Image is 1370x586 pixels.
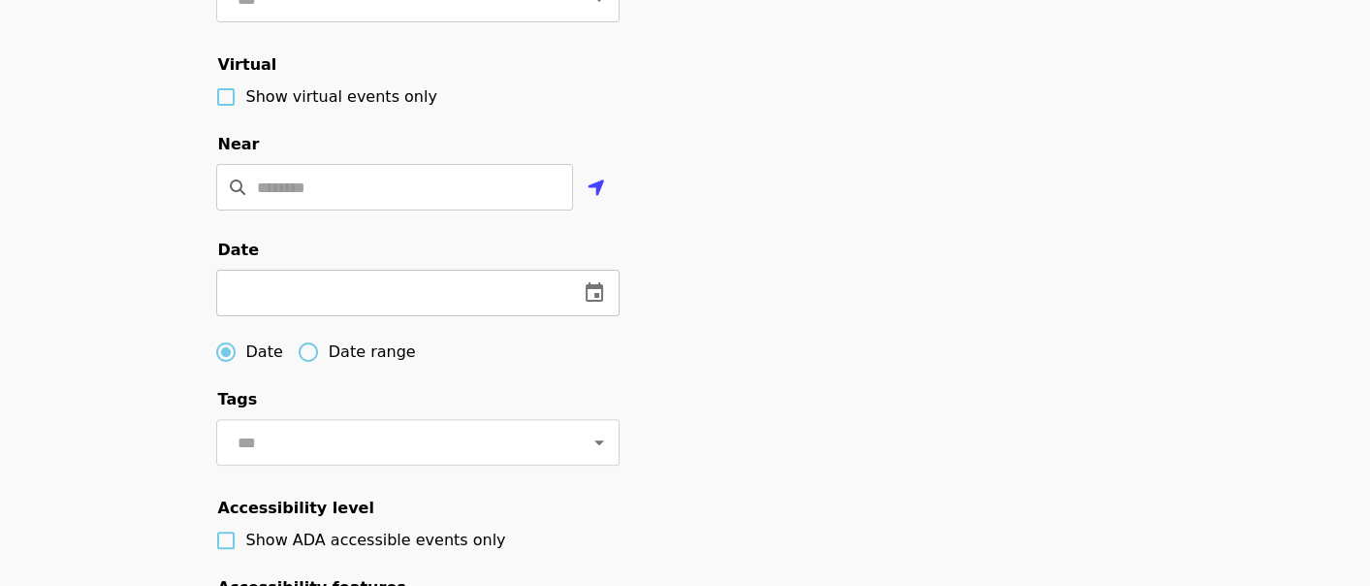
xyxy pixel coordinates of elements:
[218,241,260,259] span: Date
[246,87,437,106] span: Show virtual events only
[329,341,416,364] span: Date range
[586,429,613,456] button: Open
[218,135,260,153] span: Near
[573,166,620,212] button: Use my location
[230,179,245,197] i: search icon
[218,390,258,408] span: Tags
[218,55,277,74] span: Virtual
[246,341,283,364] span: Date
[218,499,374,517] span: Accessibility level
[246,531,506,549] span: Show ADA accessible events only
[257,164,573,211] input: Location
[588,177,605,200] i: location-arrow icon
[571,270,618,316] button: change date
